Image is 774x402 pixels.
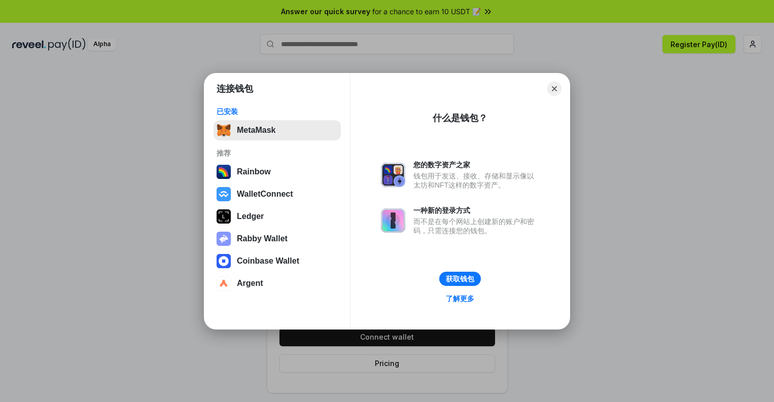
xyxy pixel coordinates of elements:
img: svg+xml,%3Csvg%20xmlns%3D%22http%3A%2F%2Fwww.w3.org%2F2000%2Fsvg%22%20width%3D%2228%22%20height%3... [217,209,231,224]
button: WalletConnect [214,184,341,204]
h1: 连接钱包 [217,83,253,95]
a: 了解更多 [440,292,480,305]
button: 获取钱包 [439,272,481,286]
div: Argent [237,279,263,288]
div: 而不是在每个网站上创建新的账户和密码，只需连接您的钱包。 [413,217,539,235]
div: 推荐 [217,149,338,158]
div: 已安装 [217,107,338,116]
img: svg+xml,%3Csvg%20width%3D%2228%22%20height%3D%2228%22%20viewBox%3D%220%200%2028%2028%22%20fill%3D... [217,187,231,201]
button: Coinbase Wallet [214,251,341,271]
div: 钱包用于发送、接收、存储和显示像以太坊和NFT这样的数字资产。 [413,171,539,190]
img: svg+xml,%3Csvg%20xmlns%3D%22http%3A%2F%2Fwww.w3.org%2F2000%2Fsvg%22%20fill%3D%22none%22%20viewBox... [381,208,405,233]
div: 一种新的登录方式 [413,206,539,215]
div: WalletConnect [237,190,293,199]
button: Rainbow [214,162,341,182]
div: 了解更多 [446,294,474,303]
div: 什么是钱包？ [433,112,487,124]
button: Argent [214,273,341,294]
button: Close [547,82,561,96]
img: svg+xml,%3Csvg%20xmlns%3D%22http%3A%2F%2Fwww.w3.org%2F2000%2Fsvg%22%20fill%3D%22none%22%20viewBox... [217,232,231,246]
img: svg+xml,%3Csvg%20width%3D%2228%22%20height%3D%2228%22%20viewBox%3D%220%200%2028%2028%22%20fill%3D... [217,276,231,290]
div: 您的数字资产之家 [413,160,539,169]
img: svg+xml,%3Csvg%20width%3D%22120%22%20height%3D%22120%22%20viewBox%3D%220%200%20120%20120%22%20fil... [217,165,231,179]
button: Rabby Wallet [214,229,341,249]
div: 获取钱包 [446,274,474,283]
div: Coinbase Wallet [237,257,299,266]
div: MetaMask [237,126,275,135]
button: MetaMask [214,120,341,140]
img: svg+xml,%3Csvg%20xmlns%3D%22http%3A%2F%2Fwww.w3.org%2F2000%2Fsvg%22%20fill%3D%22none%22%20viewBox... [381,163,405,187]
img: svg+xml,%3Csvg%20width%3D%2228%22%20height%3D%2228%22%20viewBox%3D%220%200%2028%2028%22%20fill%3D... [217,254,231,268]
div: Ledger [237,212,264,221]
button: Ledger [214,206,341,227]
img: svg+xml,%3Csvg%20fill%3D%22none%22%20height%3D%2233%22%20viewBox%3D%220%200%2035%2033%22%20width%... [217,123,231,137]
div: Rainbow [237,167,271,176]
div: Rabby Wallet [237,234,288,243]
